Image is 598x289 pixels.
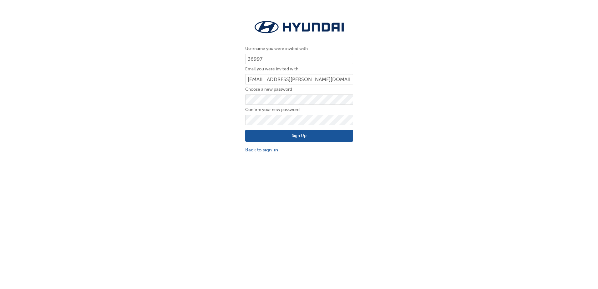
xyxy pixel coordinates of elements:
label: Choose a new password [245,86,353,93]
label: Username you were invited with [245,45,353,53]
input: Username [245,54,353,64]
label: Email you were invited with [245,65,353,73]
label: Confirm your new password [245,106,353,114]
a: Back to sign-in [245,146,353,154]
img: Trak [245,19,353,36]
button: Sign Up [245,130,353,142]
